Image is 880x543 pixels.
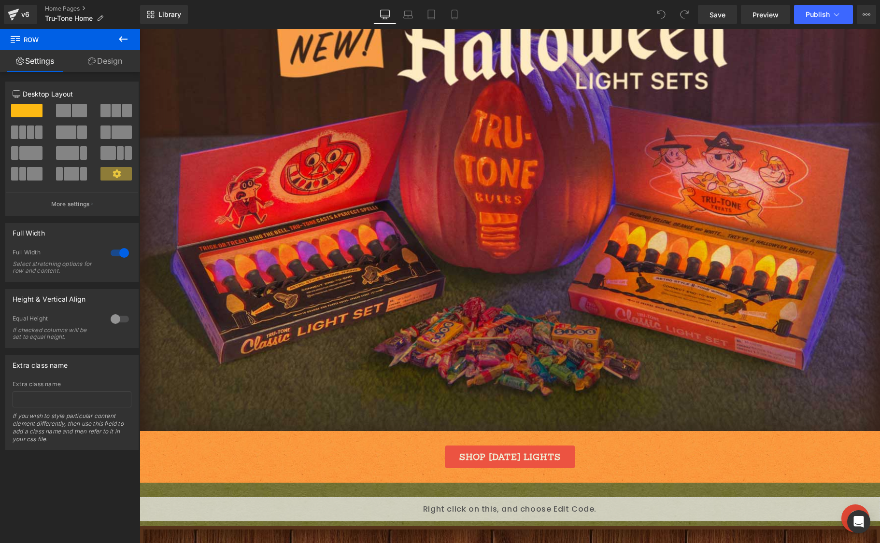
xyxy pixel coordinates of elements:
[19,8,31,21] div: v6
[13,381,131,388] div: Extra class name
[13,261,99,274] div: Select stretching options for row and content.
[794,5,853,24] button: Publish
[4,5,37,24] a: v6
[373,5,397,24] a: Desktop
[305,417,436,439] a: SHOP [DATE] LIGHTS
[857,5,876,24] button: More
[752,10,779,20] span: Preview
[140,5,188,24] a: New Library
[702,475,730,503] div: Chat widget toggle
[13,412,131,449] div: If you wish to style particular content element differently, then use this field to add a class n...
[652,5,671,24] button: Undo
[702,475,730,503] img: Chat Button
[45,5,140,13] a: Home Pages
[13,249,101,259] div: Full Width
[158,10,181,19] span: Library
[710,10,725,20] span: Save
[443,5,466,24] a: Mobile
[45,14,93,22] span: Tru-Tone Home
[10,29,106,50] span: Row
[13,290,85,303] div: Height & Vertical Align
[806,11,830,18] span: Publish
[70,50,140,72] a: Design
[51,200,90,209] p: More settings
[13,327,99,340] div: If checked columns will be set to equal height.
[420,5,443,24] a: Tablet
[847,510,870,533] div: Open Intercom Messenger
[741,5,790,24] a: Preview
[675,5,694,24] button: Redo
[13,315,101,325] div: Equal Height
[397,5,420,24] a: Laptop
[13,223,45,237] div: Full Width
[6,193,138,215] button: More settings
[13,356,68,369] div: Extra class name
[13,89,131,99] p: Desktop Layout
